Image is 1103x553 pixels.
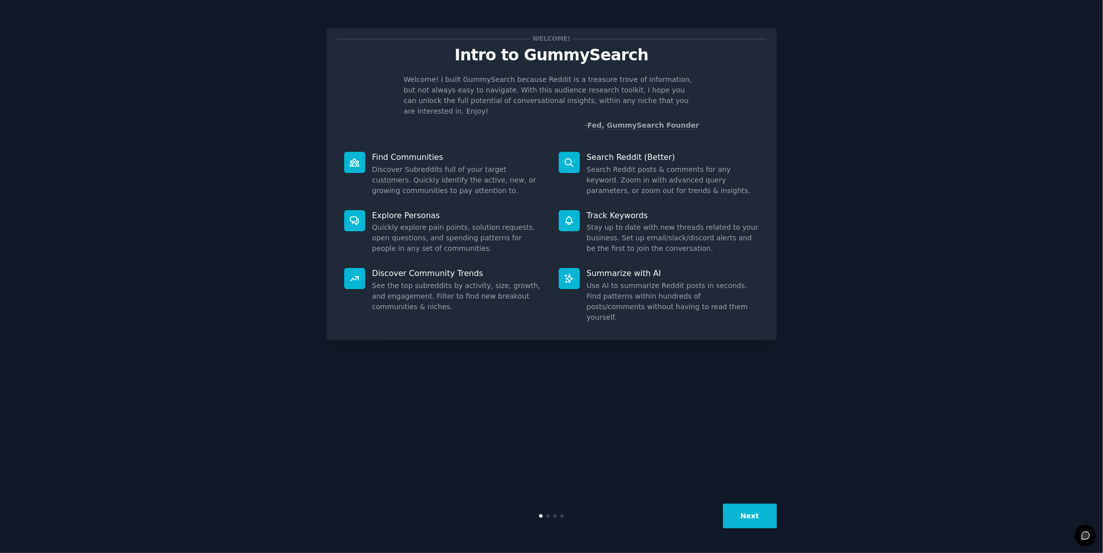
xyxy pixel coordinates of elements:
p: Welcome! I built GummySearch because Reddit is a treasure trove of information, but not always ea... [404,74,699,117]
dd: Search Reddit posts & comments for any keyword. Zoom in with advanced query parameters, or zoom o... [587,164,759,196]
button: Next [723,504,777,528]
p: Intro to GummySearch [337,46,766,64]
dd: Discover Subreddits full of your target customers. Quickly identify the active, new, or growing c... [372,164,545,196]
p: Summarize with AI [587,268,759,279]
p: Track Keywords [587,210,759,221]
dd: Quickly explore pain points, solution requests, open questions, and spending patterns for people ... [372,222,545,254]
p: Search Reddit (Better) [587,152,759,162]
span: Welcome! [531,34,572,44]
p: Discover Community Trends [372,268,545,279]
a: Fed, GummySearch Founder [587,121,699,130]
div: - [585,120,699,131]
p: Find Communities [372,152,545,162]
dd: See the top subreddits by activity, size, growth, and engagement. Filter to find new breakout com... [372,281,545,312]
p: Explore Personas [372,210,545,221]
dd: Use AI to summarize Reddit posts in seconds. Find patterns within hundreds of posts/comments with... [587,281,759,323]
dd: Stay up to date with new threads related to your business. Set up email/slack/discord alerts and ... [587,222,759,254]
